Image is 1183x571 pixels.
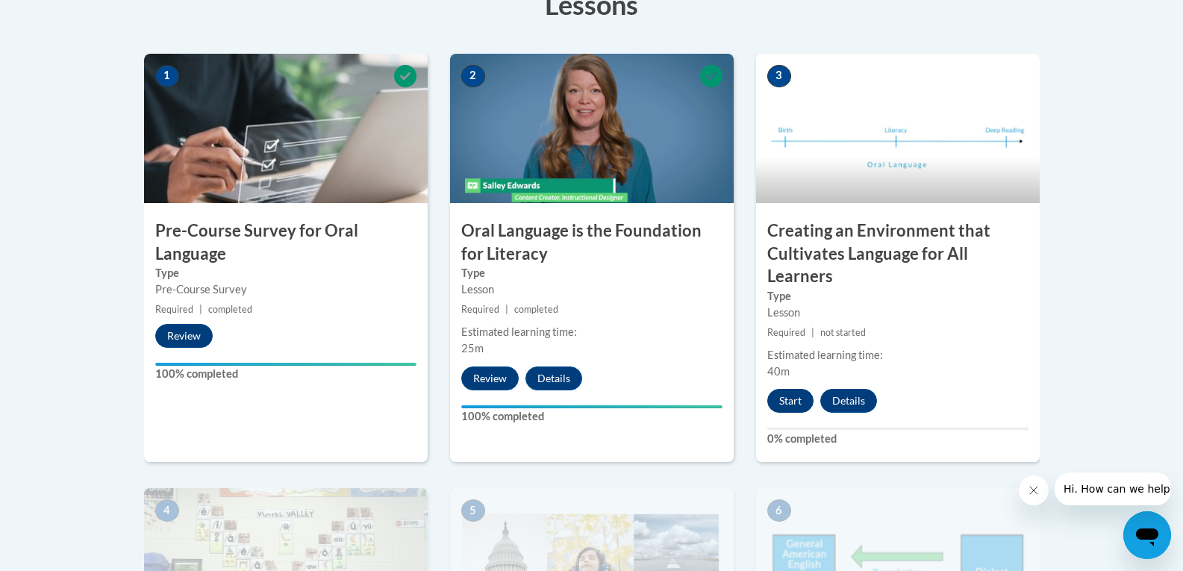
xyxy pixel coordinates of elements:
[1123,511,1171,559] iframe: Button to launch messaging window
[9,10,121,22] span: Hi. How can we help?
[756,54,1040,203] img: Course Image
[461,499,485,522] span: 5
[525,366,582,390] button: Details
[767,389,814,413] button: Start
[767,499,791,522] span: 6
[767,365,790,378] span: 40m
[144,219,428,266] h3: Pre-Course Survey for Oral Language
[450,219,734,266] h3: Oral Language is the Foundation for Literacy
[461,342,484,355] span: 25m
[461,405,722,408] div: Your progress
[208,304,252,315] span: completed
[756,219,1040,288] h3: Creating an Environment that Cultivates Language for All Learners
[155,65,179,87] span: 1
[767,65,791,87] span: 3
[767,305,1029,321] div: Lesson
[767,347,1029,363] div: Estimated learning time:
[155,363,416,366] div: Your progress
[820,389,877,413] button: Details
[767,327,805,338] span: Required
[144,54,428,203] img: Course Image
[767,431,1029,447] label: 0% completed
[1019,475,1049,505] iframe: Close message
[155,324,213,348] button: Review
[461,304,499,315] span: Required
[820,327,866,338] span: not started
[811,327,814,338] span: |
[767,288,1029,305] label: Type
[155,499,179,522] span: 4
[461,324,722,340] div: Estimated learning time:
[461,281,722,298] div: Lesson
[505,304,508,315] span: |
[450,54,734,203] img: Course Image
[1055,472,1171,505] iframe: Message from company
[155,265,416,281] label: Type
[155,281,416,298] div: Pre-Course Survey
[514,304,558,315] span: completed
[461,366,519,390] button: Review
[199,304,202,315] span: |
[155,304,193,315] span: Required
[461,408,722,425] label: 100% completed
[461,265,722,281] label: Type
[155,366,416,382] label: 100% completed
[461,65,485,87] span: 2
